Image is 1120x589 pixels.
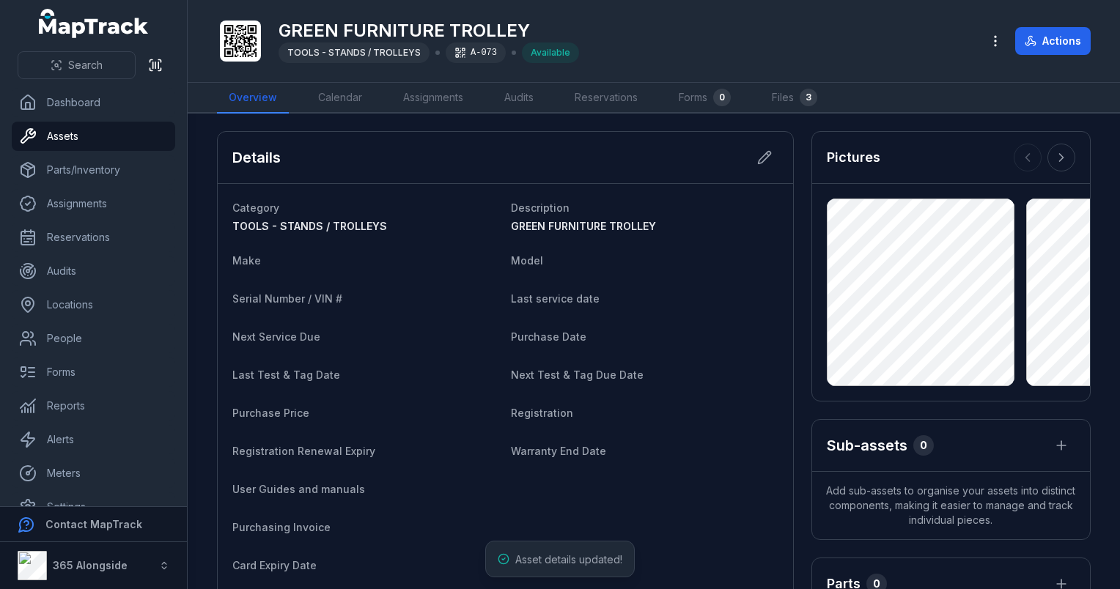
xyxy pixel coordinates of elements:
[12,425,175,454] a: Alerts
[18,51,136,79] button: Search
[827,147,880,168] h3: Pictures
[391,83,475,114] a: Assignments
[12,324,175,353] a: People
[12,88,175,117] a: Dashboard
[232,254,261,267] span: Make
[511,330,586,343] span: Purchase Date
[522,42,579,63] div: Available
[446,42,506,63] div: A-073
[279,19,579,42] h1: GREEN FURNITURE TROLLEY
[232,201,279,214] span: Category
[12,492,175,522] a: Settings
[12,189,175,218] a: Assignments
[515,553,622,566] span: Asset details updated!
[913,435,934,456] div: 0
[45,518,142,530] strong: Contact MapTrack
[12,256,175,286] a: Audits
[232,368,340,381] span: Last Test & Tag Date
[12,358,175,387] a: Forms
[511,220,656,232] span: GREEN FURNITURE TROLLEY
[667,83,743,114] a: Forms0
[12,290,175,319] a: Locations
[12,223,175,252] a: Reservations
[306,83,374,114] a: Calendar
[232,407,309,419] span: Purchase Price
[232,521,331,533] span: Purchasing Invoice
[217,83,289,114] a: Overview
[232,445,375,457] span: Registration Renewal Expiry
[800,89,817,106] div: 3
[232,559,317,571] span: Card Expiry Date
[511,445,606,457] span: Warranty End Date
[12,155,175,185] a: Parts/Inventory
[232,483,365,495] span: User Guides and manuals
[563,83,649,114] a: Reservations
[232,292,342,305] span: Serial Number / VIN #
[232,220,387,232] span: TOOLS - STANDS / TROLLEYS
[493,83,545,114] a: Audits
[53,559,128,571] strong: 365 Alongside
[713,89,731,106] div: 0
[1015,27,1091,55] button: Actions
[39,9,149,38] a: MapTrack
[12,122,175,151] a: Assets
[12,391,175,421] a: Reports
[511,254,543,267] span: Model
[511,201,570,214] span: Description
[760,83,829,114] a: Files3
[511,292,600,305] span: Last service date
[511,368,644,381] span: Next Test & Tag Due Date
[812,472,1090,539] span: Add sub-assets to organise your assets into distinct components, making it easier to manage and t...
[287,47,421,58] span: TOOLS - STANDS / TROLLEYS
[68,58,103,73] span: Search
[511,407,573,419] span: Registration
[827,435,907,456] h2: Sub-assets
[232,330,320,343] span: Next Service Due
[12,459,175,488] a: Meters
[232,147,281,168] h2: Details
